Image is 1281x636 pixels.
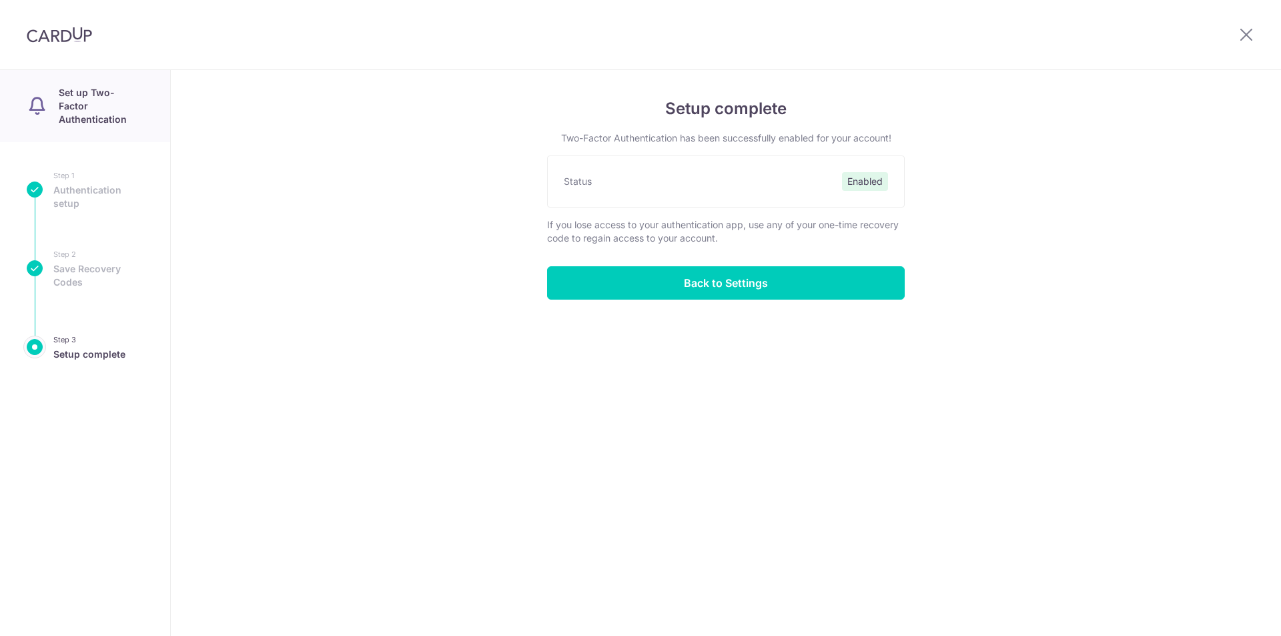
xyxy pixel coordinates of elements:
[564,175,592,188] label: Status
[547,131,905,145] p: Two-Factor Authentication has been successfully enabled for your account!
[53,248,143,261] small: Step 2
[53,184,143,210] span: Authentication setup
[547,266,905,300] input: Back to Settings
[27,27,92,43] img: CardUp
[547,97,905,121] h4: Setup complete
[547,218,905,245] p: If you lose access to your authentication app, use any of your one-time recovery code to regain a...
[842,172,888,191] span: Enabled
[53,333,125,346] small: Step 3
[53,348,125,361] span: Setup complete
[53,262,143,289] span: Save Recovery Codes
[53,169,143,182] small: Step 1
[1196,596,1268,629] iframe: Opens a widget where you can find more information
[59,86,143,126] p: Set up Two-Factor Authentication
